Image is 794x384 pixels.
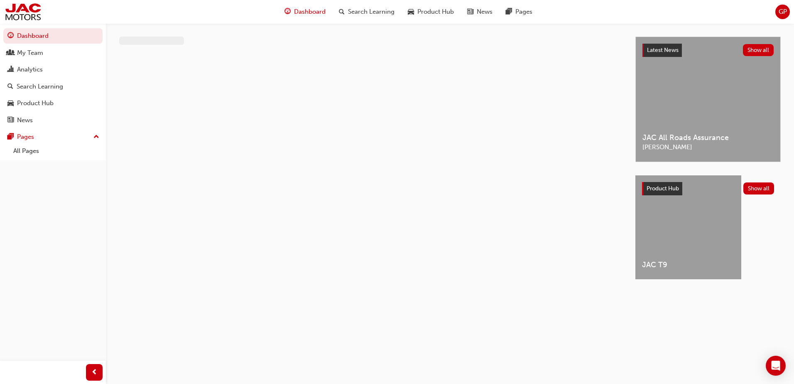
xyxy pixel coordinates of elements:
a: car-iconProduct Hub [401,3,461,20]
a: Latest NewsShow all [642,44,774,57]
span: up-icon [93,132,99,143]
a: My Team [3,45,103,61]
div: Pages [17,132,34,142]
button: Show all [743,182,774,194]
a: pages-iconPages [499,3,539,20]
a: guage-iconDashboard [278,3,332,20]
div: Product Hub [17,98,54,108]
span: prev-icon [91,367,98,378]
img: jac-portal [4,2,42,21]
span: GP [779,7,787,17]
span: pages-icon [506,7,512,17]
button: DashboardMy TeamAnalyticsSearch LearningProduct HubNews [3,27,103,129]
span: Dashboard [294,7,326,17]
span: Search Learning [348,7,395,17]
span: News [477,7,493,17]
span: JAC All Roads Assurance [642,133,774,143]
button: Pages [3,129,103,145]
a: Dashboard [3,28,103,44]
span: car-icon [408,7,414,17]
span: Product Hub [417,7,454,17]
a: news-iconNews [461,3,499,20]
span: JAC T9 [642,260,735,270]
div: Search Learning [17,82,63,91]
span: Product Hub [647,185,679,192]
span: Pages [515,7,532,17]
span: people-icon [7,49,14,57]
span: news-icon [7,117,14,124]
button: GP [775,5,790,19]
a: JAC T9 [635,175,741,279]
span: news-icon [467,7,473,17]
a: All Pages [10,145,103,158]
span: guage-icon [7,32,14,40]
div: Analytics [17,65,43,74]
a: Search Learning [3,79,103,94]
div: News [17,116,33,125]
a: Latest NewsShow allJAC All Roads Assurance[PERSON_NAME] [635,37,781,162]
span: [PERSON_NAME] [642,143,774,152]
span: search-icon [339,7,345,17]
span: Latest News [647,47,679,54]
a: News [3,113,103,128]
a: Product Hub [3,96,103,111]
div: Open Intercom Messenger [766,356,786,376]
div: My Team [17,48,43,58]
a: search-iconSearch Learning [332,3,401,20]
span: search-icon [7,83,13,91]
button: Show all [743,44,774,56]
a: Analytics [3,62,103,77]
span: car-icon [7,100,14,107]
span: pages-icon [7,133,14,141]
span: guage-icon [284,7,291,17]
a: Product HubShow all [642,182,774,195]
span: chart-icon [7,66,14,74]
